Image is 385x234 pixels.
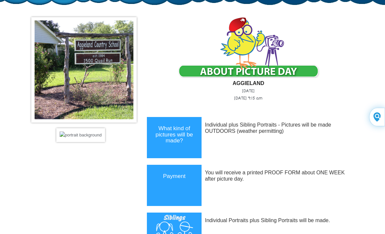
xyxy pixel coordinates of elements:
div: Payment [147,165,202,206]
img: Aggieland [31,17,137,123]
div: What kind of pictures will be made? [147,117,202,158]
div: You will receive a printed PROOF FORM about ONE WEEK after picture day. [205,168,352,182]
font: Aggieland [233,80,264,86]
img: This is the background we will use for portraits during this photo shoot. [56,128,105,142]
div: Individual Portraits plus Sibling Portraits will be made. [205,216,352,224]
img: 15aboutpictureday.png [178,17,319,78]
div: Individual plus Sibling Portraits - Pictures will be made OUTDOORS (weather permitting) [205,120,352,134]
p: [DATE] [DATE] 9:15 am [143,80,354,102]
